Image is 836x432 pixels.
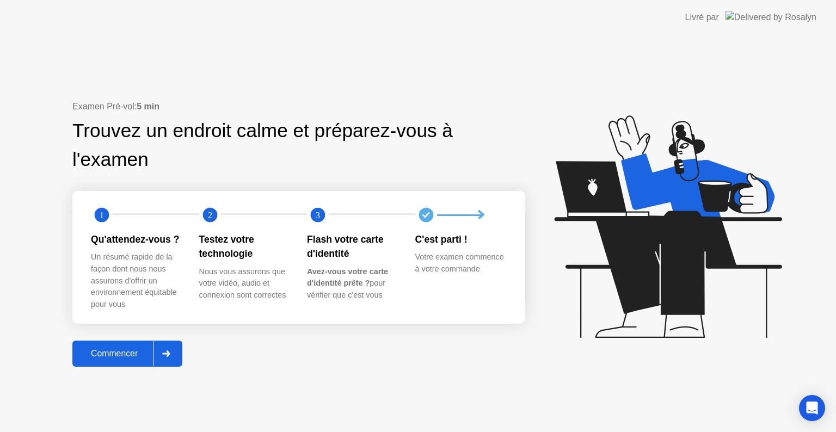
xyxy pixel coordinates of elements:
[307,232,398,261] div: Flash votre carte d'identité
[307,267,388,288] b: Avez-vous votre carte d'identité prête ?
[91,232,182,246] div: Qu'attendez-vous ?
[199,232,290,261] div: Testez votre technologie
[415,232,506,246] div: C'est parti !
[199,266,290,301] div: Nous vous assurons que votre vidéo, audio et connexion sont correctes
[137,102,159,111] b: 5 min
[76,349,153,359] div: Commencer
[316,210,320,220] text: 3
[685,11,719,24] div: Livré par
[72,116,456,174] div: Trouvez un endroit calme et préparez-vous à l'examen
[415,251,506,275] div: Votre examen commence à votre commande
[207,210,212,220] text: 2
[72,341,182,367] button: Commencer
[100,210,104,220] text: 1
[799,395,825,421] div: Open Intercom Messenger
[726,11,816,23] img: Delivered by Rosalyn
[72,100,525,113] div: Examen Pré-vol:
[307,266,398,301] div: pour vérifier que c'est vous
[91,251,182,310] div: Un résumé rapide de la façon dont nous nous assurons d'offrir un environnement équitable pour vous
